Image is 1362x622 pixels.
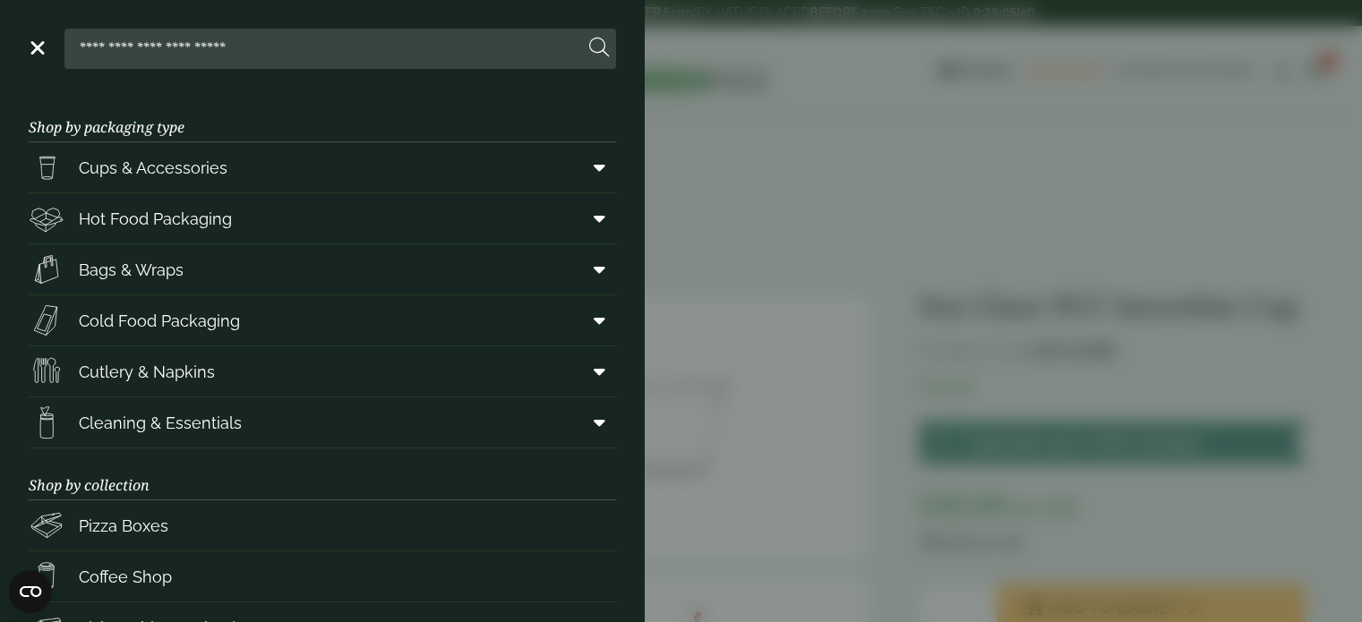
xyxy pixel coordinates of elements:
[29,405,64,440] img: open-wipe.svg
[29,295,616,345] a: Cold Food Packaging
[79,565,172,589] span: Coffee Shop
[29,448,616,500] h3: Shop by collection
[79,207,232,231] span: Hot Food Packaging
[79,156,227,180] span: Cups & Accessories
[29,558,64,594] img: HotDrink_paperCup.svg
[29,90,616,142] h3: Shop by packaging type
[29,346,616,396] a: Cutlery & Napkins
[79,309,240,333] span: Cold Food Packaging
[29,142,616,192] a: Cups & Accessories
[79,411,242,435] span: Cleaning & Essentials
[29,551,616,601] a: Coffee Shop
[29,500,616,550] a: Pizza Boxes
[79,258,184,282] span: Bags & Wraps
[9,570,52,613] button: Open CMP widget
[29,302,64,338] img: Sandwich_box.svg
[29,149,64,185] img: PintNhalf_cup.svg
[79,360,215,384] span: Cutlery & Napkins
[29,507,64,543] img: Pizza_boxes.svg
[29,200,64,236] img: Deli_box.svg
[29,251,64,287] img: Paper_carriers.svg
[29,244,616,294] a: Bags & Wraps
[29,397,616,447] a: Cleaning & Essentials
[79,514,168,538] span: Pizza Boxes
[29,193,616,243] a: Hot Food Packaging
[29,354,64,389] img: Cutlery.svg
